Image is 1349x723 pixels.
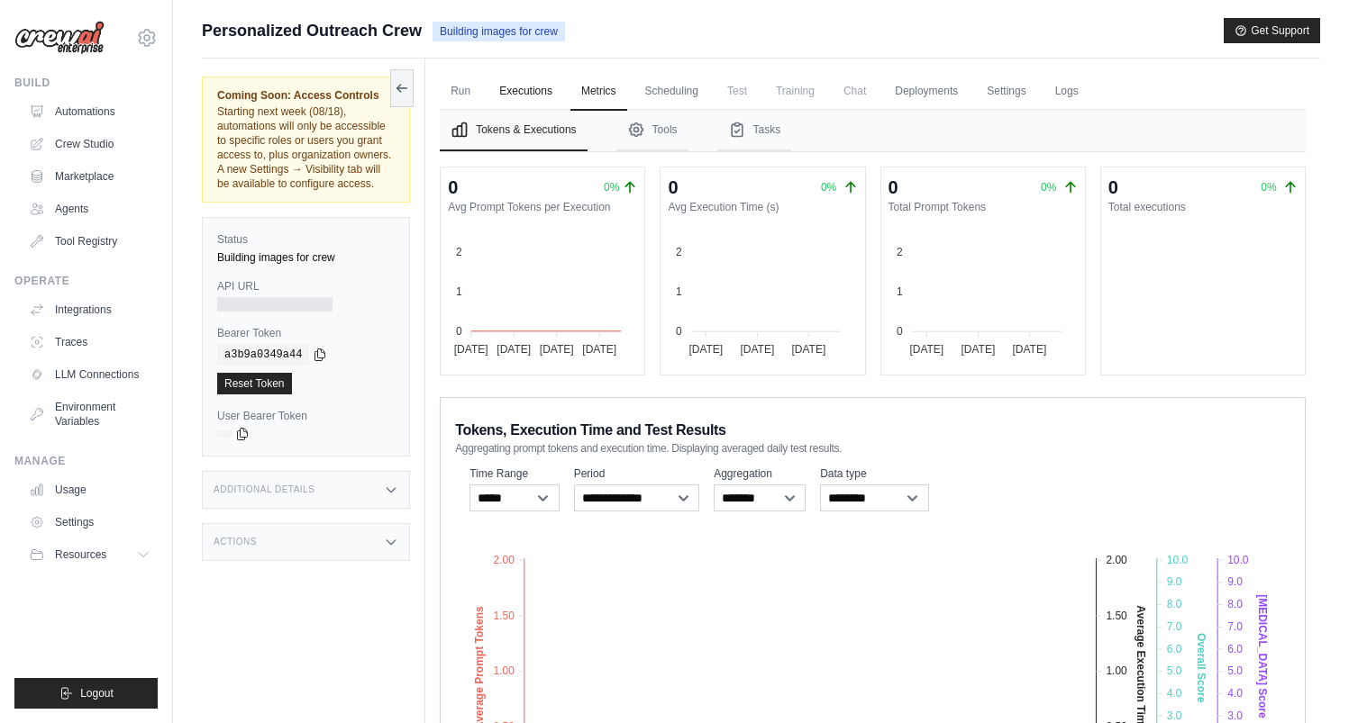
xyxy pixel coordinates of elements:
[1167,620,1182,633] tspan: 7.0
[22,194,158,223] a: Agents
[668,200,857,214] dt: Avg Execution Time (s)
[22,162,158,191] a: Marketplace
[497,343,531,356] tspan: [DATE]
[456,246,462,258] tspan: 2
[448,175,458,200] div: 0
[897,325,903,338] tspan: 0
[217,105,391,190] span: Starting next week (08/18), automations will only be accessible to specific roles or users you gr...
[433,22,565,41] span: Building images for crew
[1261,181,1276,194] span: 0%
[22,540,158,569] button: Resources
[202,18,422,43] span: Personalized Outreach Crew
[1012,343,1046,356] tspan: [DATE]
[217,279,395,294] label: API URL
[440,110,587,151] button: Tokens & Executions
[440,110,1306,151] nav: Tabs
[792,343,826,356] tspan: [DATE]
[14,21,105,55] img: Logo
[455,420,726,441] span: Tokens, Execution Time and Test Results
[217,88,395,103] span: Coming Soon: Access Controls
[1227,687,1243,700] tspan: 4.0
[214,484,314,495] h3: Additional Details
[1041,181,1056,194] span: 0%
[14,76,158,90] div: Build
[1044,73,1089,111] a: Logs
[217,250,395,265] div: Building images for crew
[897,285,903,298] tspan: 1
[14,454,158,468] div: Manage
[22,130,158,158] a: Crew Studio
[1227,709,1243,722] tspan: 3.0
[1224,18,1320,43] button: Get Support
[456,325,462,338] tspan: 0
[454,343,488,356] tspan: [DATE]
[1107,610,1128,622] tspan: 1.50
[214,537,257,547] h3: Actions
[488,73,563,111] a: Executions
[494,610,515,622] tspan: 1.50
[884,73,969,111] a: Deployments
[469,466,560,481] label: Time Range
[22,360,158,389] a: LLM Connections
[456,285,462,298] tspan: 1
[1107,554,1128,566] tspan: 2.00
[440,73,481,111] a: Run
[1167,598,1182,610] tspan: 8.0
[583,343,617,356] tspan: [DATE]
[1107,664,1128,677] tspan: 1.00
[570,73,627,111] a: Metrics
[1167,709,1182,722] tspan: 3.0
[1227,664,1243,677] tspan: 5.0
[448,200,637,214] dt: Avg Prompt Tokens per Execution
[676,285,682,298] tspan: 1
[55,547,106,562] span: Resources
[494,554,515,566] tspan: 2.00
[1195,633,1208,703] text: Overall Score
[717,110,792,151] button: Tasks
[716,73,758,109] span: Test
[14,678,158,709] button: Logout
[604,180,619,194] span: 0%
[689,343,724,356] tspan: [DATE]
[22,475,158,504] a: Usage
[455,441,842,456] span: Aggregating prompt tokens and execution time. Displaying averaged daily test results.
[961,343,995,356] tspan: [DATE]
[494,664,515,677] tspan: 1.00
[976,73,1036,111] a: Settings
[676,246,682,258] tspan: 2
[616,110,688,151] button: Tools
[1167,687,1182,700] tspan: 4.0
[22,328,158,357] a: Traces
[833,73,877,109] span: Chat is not available until the deployment is complete
[634,73,709,111] a: Scheduling
[1167,575,1182,588] tspan: 9.0
[22,295,158,324] a: Integrations
[217,344,309,366] code: a3b9a0349a44
[1108,200,1298,214] dt: Total executions
[668,175,678,200] div: 0
[909,343,943,356] tspan: [DATE]
[1227,554,1249,566] tspan: 10.0
[14,274,158,288] div: Operate
[574,466,700,481] label: Period
[820,466,929,481] label: Data type
[889,175,898,200] div: 0
[80,686,114,700] span: Logout
[217,373,292,394] a: Reset Token
[765,73,825,109] span: Training is not available until the deployment is complete
[217,326,395,340] label: Bearer Token
[1167,664,1182,677] tspan: 5.0
[714,466,806,481] label: Aggregation
[1227,643,1243,655] tspan: 6.0
[1227,575,1243,588] tspan: 9.0
[889,200,1078,214] dt: Total Prompt Tokens
[22,393,158,436] a: Environment Variables
[1227,598,1243,610] tspan: 8.0
[217,409,395,423] label: User Bearer Token
[821,181,836,194] span: 0%
[22,508,158,537] a: Settings
[22,227,158,256] a: Tool Registry
[1108,175,1118,200] div: 0
[1259,637,1349,723] iframe: Chat Widget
